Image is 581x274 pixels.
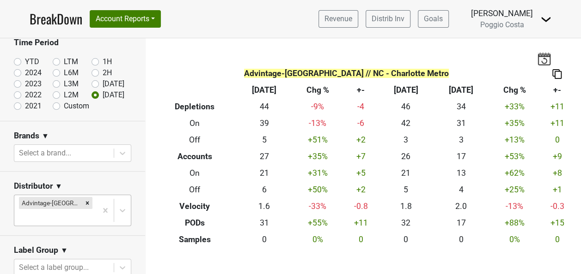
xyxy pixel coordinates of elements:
[153,214,237,231] th: PODs
[343,214,378,231] td: +11
[343,82,378,99] th: +-
[25,67,42,78] label: 2024
[64,67,79,78] label: L6M
[237,165,292,182] td: 21
[292,99,343,115] td: -9 %
[540,181,574,198] td: +1
[292,214,343,231] td: +55 %
[153,115,237,132] th: On
[244,69,449,78] span: Advintage-[GEOGRAPHIC_DATA] // NC - Charlotte Metro
[153,99,237,115] th: Depletions
[378,99,433,115] td: 46
[14,245,58,255] h3: Label Group
[64,101,89,112] label: Custom
[434,181,489,198] td: 4
[540,99,574,115] td: +11
[434,231,489,248] td: 0
[343,132,378,149] td: +2
[292,231,343,248] td: 0 %
[292,132,343,149] td: +51 %
[471,7,533,19] div: [PERSON_NAME]
[489,214,540,231] td: +88 %
[343,198,378,214] td: -0.8
[153,181,237,198] th: Off
[25,78,42,89] label: 2023
[153,165,237,182] th: On
[237,115,292,132] td: 39
[378,115,433,132] td: 42
[103,67,112,78] label: 2H
[489,149,540,165] td: +53 %
[103,78,124,89] label: [DATE]
[14,38,131,48] h3: Time Period
[237,99,292,115] td: 44
[237,214,292,231] td: 31
[153,132,237,149] th: Off
[64,56,78,67] label: LTM
[489,115,540,132] td: +35 %
[42,131,49,142] span: ▼
[489,231,540,248] td: 0 %
[540,165,574,182] td: +8
[540,231,574,248] td: 0
[540,14,551,25] img: Dropdown Menu
[292,165,343,182] td: +31 %
[343,165,378,182] td: +5
[434,214,489,231] td: 17
[434,165,489,182] td: 13
[64,78,79,89] label: L3M
[434,82,489,99] th: [DATE]
[237,149,292,165] td: 27
[366,10,410,28] a: Distrib Inv
[378,149,433,165] td: 26
[540,132,574,149] td: 0
[237,231,292,248] td: 0
[537,52,551,65] img: last_updated_date
[489,132,540,149] td: +13 %
[540,149,574,165] td: +9
[292,181,343,198] td: +50 %
[378,132,433,149] td: 3
[489,82,540,99] th: Chg %
[237,82,292,99] th: [DATE]
[343,149,378,165] td: +7
[292,149,343,165] td: +35 %
[61,245,68,256] span: ▼
[55,181,62,192] span: ▼
[434,198,489,214] td: 2.0
[540,214,574,231] td: +15
[489,181,540,198] td: +25 %
[30,9,82,29] a: BreakDown
[489,165,540,182] td: +62 %
[434,149,489,165] td: 17
[292,115,343,132] td: -13 %
[378,82,433,99] th: [DATE]
[489,198,540,214] td: -13 %
[153,231,237,248] th: Samples
[343,99,378,115] td: -4
[378,198,433,214] td: 1.8
[480,20,524,29] span: Poggio Costa
[292,198,343,214] td: -33 %
[237,181,292,198] td: 6
[378,181,433,198] td: 5
[489,99,540,115] td: +33 %
[82,197,92,209] div: Remove Advintage-NC
[318,10,358,28] a: Revenue
[434,99,489,115] td: 34
[434,115,489,132] td: 31
[90,10,161,28] button: Account Reports
[19,197,82,209] div: Advintage-[GEOGRAPHIC_DATA]
[237,132,292,149] td: 5
[540,82,574,99] th: +-
[14,181,53,191] h3: Distributor
[540,198,574,214] td: -0.3
[153,149,237,165] th: Accounts
[103,56,112,67] label: 1H
[343,181,378,198] td: +2
[25,89,42,101] label: 2022
[237,198,292,214] td: 1.6
[418,10,449,28] a: Goals
[292,82,343,99] th: Chg %
[540,115,574,132] td: +11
